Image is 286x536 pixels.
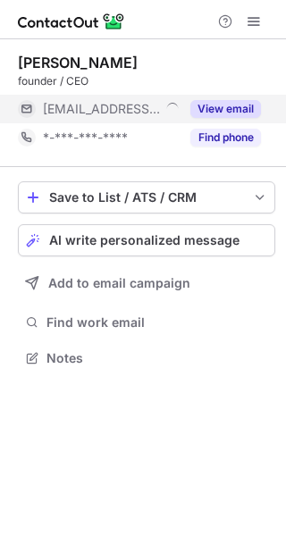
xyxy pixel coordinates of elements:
button: Add to email campaign [18,267,275,299]
span: [EMAIL_ADDRESS][PERSON_NAME][DOMAIN_NAME] [43,101,160,117]
button: AI write personalized message [18,224,275,256]
div: [PERSON_NAME] [18,54,138,71]
button: Reveal Button [190,100,261,118]
div: founder / CEO [18,73,275,89]
button: Find work email [18,310,275,335]
span: AI write personalized message [49,233,240,247]
img: ContactOut v5.3.10 [18,11,125,32]
button: Reveal Button [190,129,261,147]
button: save-profile-one-click [18,181,275,214]
div: Save to List / ATS / CRM [49,190,244,205]
button: Notes [18,346,275,371]
span: Find work email [46,314,268,331]
span: Add to email campaign [48,276,190,290]
span: Notes [46,350,268,366]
